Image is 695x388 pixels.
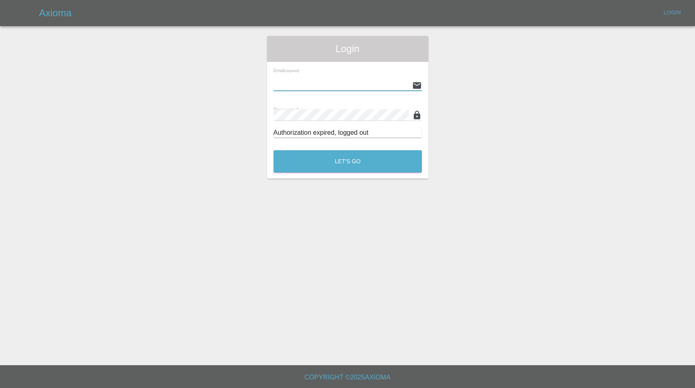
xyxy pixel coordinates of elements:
span: Login [274,42,422,55]
h5: Axioma [39,7,72,20]
button: Let's Go [274,150,422,173]
a: Login [659,7,685,19]
h6: Copyright © 2025 Axioma [7,372,688,383]
div: Authorization expired, logged out [274,128,422,138]
span: Email [274,68,300,73]
span: Password [274,107,319,113]
small: (required) [284,69,299,73]
small: (required) [299,108,319,113]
